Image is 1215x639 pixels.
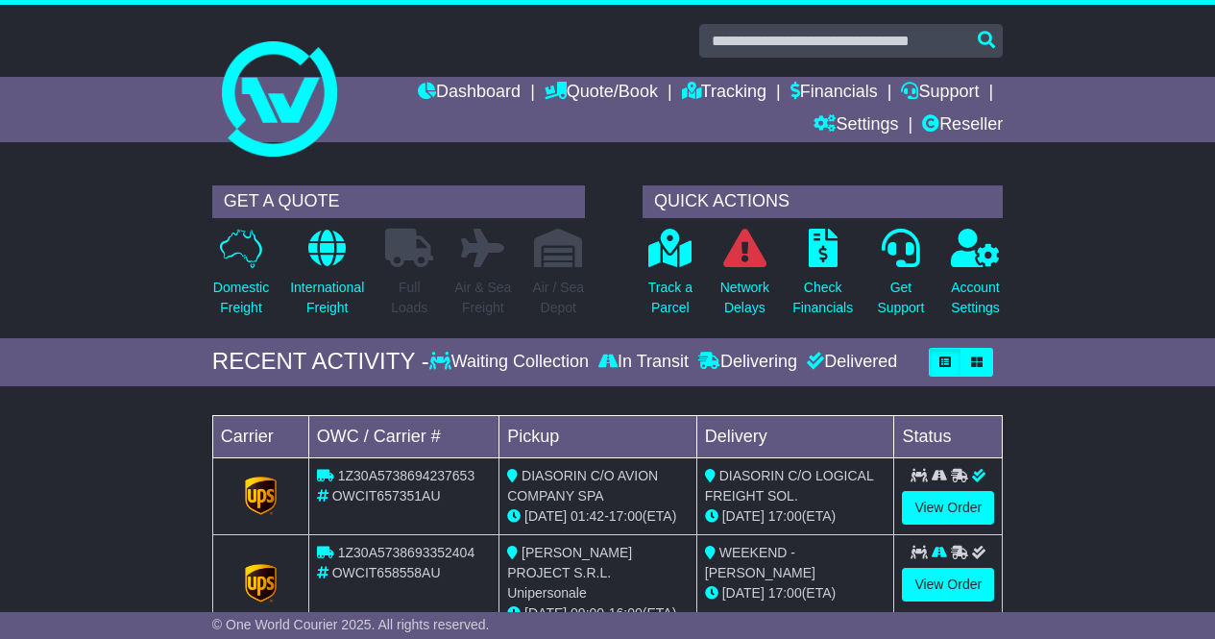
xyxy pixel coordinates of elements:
td: OWC / Carrier # [308,415,498,457]
p: Domestic Freight [213,278,269,318]
a: View Order [902,568,994,602]
img: GetCarrierServiceLogo [245,477,278,515]
div: Delivering [693,352,802,373]
td: Delivery [696,415,894,457]
a: Tracking [682,77,766,110]
span: 17:00 [609,508,643,524]
div: (ETA) [705,583,887,603]
span: 17:00 [768,585,802,601]
span: OWCIT657351AU [332,488,441,504]
span: [PERSON_NAME] PROJECT S.R.L. Unipersonale [507,545,632,601]
a: Support [901,77,979,110]
div: RECENT ACTIVITY - [212,348,429,376]
a: Settings [814,110,898,142]
a: AccountSettings [950,228,1001,329]
p: Full Loads [385,278,433,318]
div: (ETA) [705,506,887,527]
span: DIASORIN C/O LOGICAL FREIGHT SOL. [705,468,873,504]
span: WEEKEND - [PERSON_NAME] [705,545,815,580]
a: DomesticFreight [212,228,270,329]
a: Reseller [922,110,1003,142]
span: [DATE] [524,605,567,621]
div: GET A QUOTE [212,185,585,218]
a: GetSupport [876,228,925,329]
div: Waiting Collection [429,352,594,373]
span: 1Z30A5738693352404 [338,545,474,560]
a: Dashboard [418,77,521,110]
span: [DATE] [722,508,765,524]
span: [DATE] [524,508,567,524]
div: QUICK ACTIONS [643,185,1003,218]
div: Delivered [802,352,897,373]
p: Air / Sea Depot [532,278,584,318]
span: DIASORIN C/O AVION COMPANY SPA [507,468,658,504]
p: Track a Parcel [648,278,693,318]
span: OWCIT658558AU [332,565,441,580]
p: Air & Sea Freight [454,278,511,318]
span: 17:00 [768,508,802,524]
span: 1Z30A5738694237653 [338,468,474,483]
a: Track aParcel [647,228,693,329]
a: Financials [790,77,878,110]
span: 09:00 [571,605,604,621]
span: 16:00 [609,605,643,621]
span: 01:42 [571,508,604,524]
a: NetworkDelays [719,228,770,329]
p: International Freight [290,278,364,318]
p: Account Settings [951,278,1000,318]
p: Check Financials [792,278,853,318]
div: - (ETA) [507,603,689,624]
p: Get Support [877,278,924,318]
a: CheckFinancials [791,228,854,329]
td: Status [894,415,1003,457]
td: Carrier [212,415,308,457]
td: Pickup [499,415,697,457]
div: - (ETA) [507,506,689,527]
a: View Order [902,491,994,525]
div: In Transit [594,352,693,373]
span: © One World Courier 2025. All rights reserved. [212,617,490,632]
a: Quote/Book [545,77,658,110]
span: [DATE] [722,585,765,601]
a: InternationalFreight [289,228,365,329]
p: Network Delays [720,278,769,318]
img: GetCarrierServiceLogo [245,564,278,602]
